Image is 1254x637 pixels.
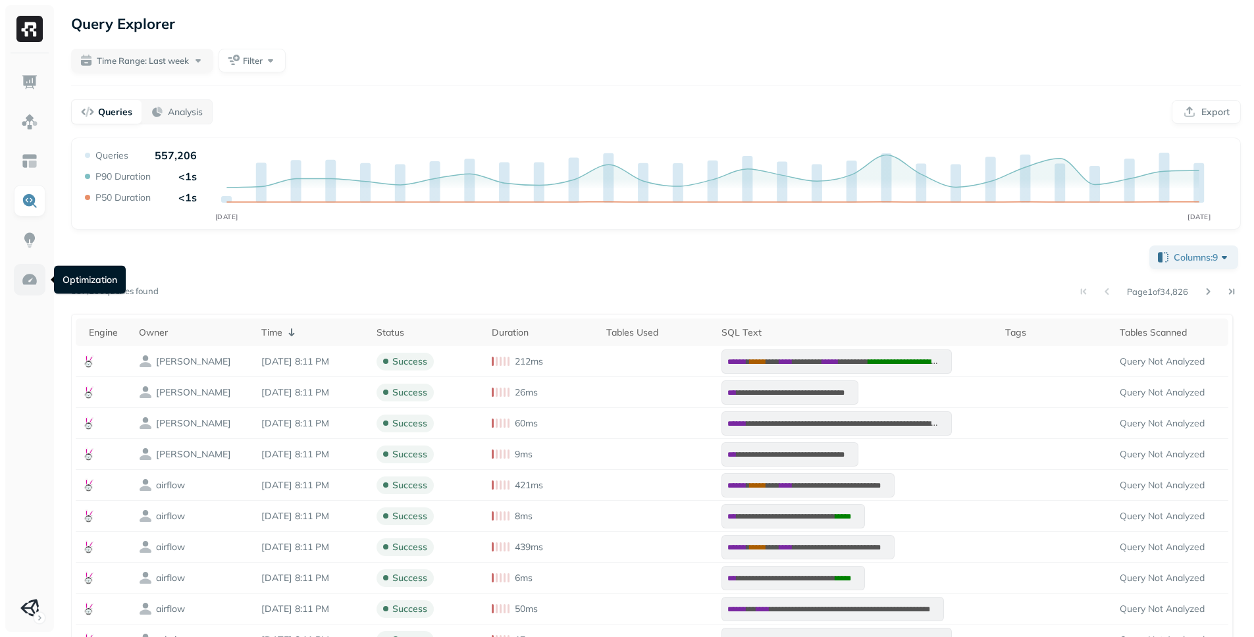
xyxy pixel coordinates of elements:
img: Optimization [21,271,38,288]
p: 421ms [515,479,543,492]
img: Dashboard [21,74,38,91]
p: Query Not Analyzed [1120,417,1222,430]
p: Sep 18, 2025 8:11 PM [261,386,363,399]
div: Time [261,324,363,340]
p: 212ms [515,355,543,368]
p: Query Not Analyzed [1120,603,1222,615]
p: 26ms [515,386,538,399]
p: trino [156,355,231,368]
p: Queries [95,149,128,162]
p: success [392,603,427,615]
p: success [392,448,427,461]
p: 6ms [515,572,533,584]
p: Query Explorer [71,12,175,36]
p: success [392,479,427,492]
div: Status [377,326,479,339]
p: Query Not Analyzed [1120,355,1222,368]
button: Columns:9 [1149,245,1238,269]
img: Insights [21,232,38,249]
p: success [392,510,427,522]
img: Query Explorer [21,192,38,209]
p: airflow [156,603,185,615]
div: SQL Text [721,326,992,339]
p: 439ms [515,541,543,553]
div: Owner [139,326,248,339]
div: Optimization [54,266,126,294]
p: success [392,417,427,430]
p: <1s [178,191,197,204]
p: trino [156,386,231,399]
p: Sep 18, 2025 8:11 PM [261,572,363,584]
img: Assets [21,113,38,130]
img: Asset Explorer [21,153,38,170]
p: 50ms [515,603,538,615]
p: Page 1 of 34,826 [1127,286,1188,297]
p: Sep 18, 2025 8:11 PM [261,541,363,553]
span: Columns: 9 [1174,251,1231,264]
p: Sep 18, 2025 8:11 PM [261,355,363,368]
p: airflow [156,479,185,492]
div: Tags [1005,326,1107,339]
p: 60ms [515,417,538,430]
p: Queries [98,106,132,118]
p: 9ms [515,448,533,461]
tspan: [DATE] [1188,213,1211,221]
p: P90 Duration [95,170,151,183]
p: Sep 18, 2025 8:11 PM [261,417,363,430]
p: success [392,572,427,584]
p: Query Not Analyzed [1120,386,1222,399]
p: trino [156,417,231,430]
img: Ryft [16,16,43,42]
p: trino [156,448,231,461]
p: Sep 18, 2025 8:11 PM [261,448,363,461]
span: Time Range: Last week [97,55,189,67]
p: success [392,386,427,399]
button: Export [1172,100,1241,124]
p: success [392,355,427,368]
p: <1s [178,170,197,183]
p: airflow [156,572,185,584]
p: airflow [156,510,185,522]
p: 8ms [515,510,533,522]
span: Filter [243,55,263,67]
p: Sep 18, 2025 8:11 PM [261,479,363,492]
button: Filter [219,49,286,72]
p: 557,206 [155,149,197,162]
div: Tables Scanned [1120,326,1222,339]
p: success [392,541,427,553]
p: Sep 18, 2025 8:11 PM [261,603,363,615]
p: P50 Duration [95,191,151,204]
p: Query Not Analyzed [1120,541,1222,553]
p: Analysis [168,106,203,118]
p: Query Not Analyzed [1120,479,1222,492]
p: airflow [156,541,185,553]
p: Query Not Analyzed [1120,510,1222,522]
tspan: [DATE] [215,213,238,221]
img: Unity [20,599,39,617]
p: Sep 18, 2025 8:11 PM [261,510,363,522]
button: Time Range: Last week [71,49,213,72]
div: Tables Used [606,326,708,339]
p: Query Not Analyzed [1120,448,1222,461]
div: Engine [89,326,126,339]
div: Duration [492,326,594,339]
p: Query Not Analyzed [1120,572,1222,584]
